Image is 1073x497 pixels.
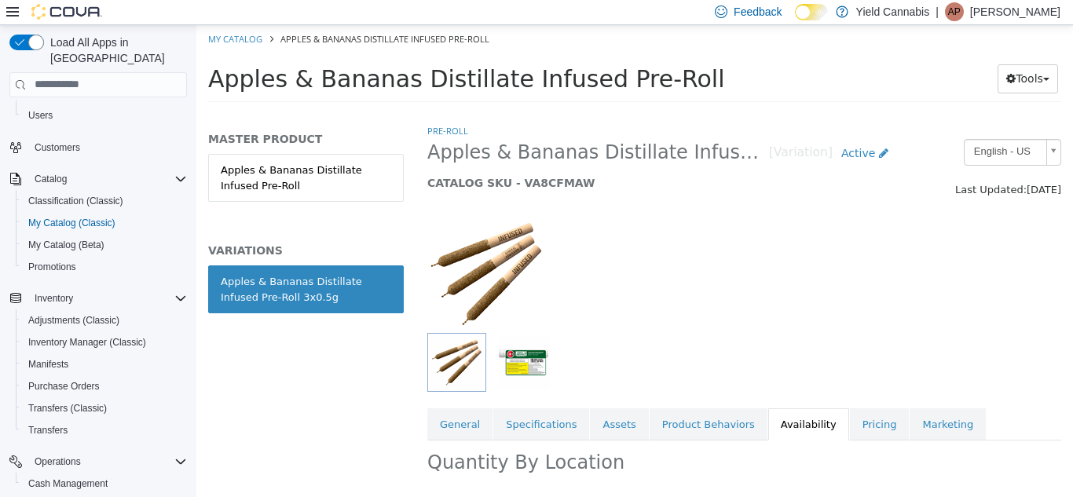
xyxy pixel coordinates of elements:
button: Inventory Manager (Classic) [16,331,193,353]
div: Apples & Bananas Distillate Infused Pre-Roll 3x0.5g [24,249,195,280]
a: Transfers (Classic) [22,399,113,418]
span: Inventory [35,292,73,305]
button: Catalog [3,168,193,190]
img: 150 [231,190,349,308]
a: Availability [572,383,653,416]
span: Transfers [28,424,68,437]
span: Inventory Manager (Classic) [22,333,187,352]
input: Dark Mode [795,4,828,20]
a: Manifests [22,355,75,374]
a: Customers [28,138,86,157]
span: Inventory [28,289,187,308]
a: Product Behaviors [453,383,571,416]
span: Operations [35,455,81,468]
button: Transfers (Classic) [16,397,193,419]
h5: VARIATIONS [12,218,207,232]
a: Inventory Manager (Classic) [22,333,152,352]
a: Pre-Roll [231,100,272,111]
a: Specifications [297,383,393,416]
button: Cash Management [16,473,193,495]
h5: CATALOG SKU - VA8CFMAW [231,151,701,165]
span: Apples & Bananas Distillate Infused Pre-Roll [12,40,529,68]
span: Users [28,109,53,122]
a: My Catalog [12,8,66,20]
span: Promotions [28,261,76,273]
button: Classification (Classic) [16,190,193,212]
button: Operations [3,451,193,473]
span: Manifests [28,358,68,371]
span: Inventory Manager (Classic) [28,336,146,349]
a: Promotions [22,258,82,276]
span: Cash Management [22,474,187,493]
span: My Catalog (Classic) [28,217,115,229]
a: General [231,383,296,416]
span: English - US [768,115,844,139]
button: Customers [3,136,193,159]
button: Operations [28,452,87,471]
a: Cash Management [22,474,114,493]
span: Purchase Orders [22,377,187,396]
a: Marketing [713,383,789,416]
p: [PERSON_NAME] [970,2,1060,21]
h5: MASTER PRODUCT [12,107,207,121]
span: Classification (Classic) [22,192,187,210]
span: Load All Apps in [GEOGRAPHIC_DATA] [44,35,187,66]
span: Apples & Bananas Distillate Infused Pre-Roll [84,8,293,20]
button: Transfers [16,419,193,441]
span: AP [948,2,961,21]
button: Adjustments (Classic) [16,309,193,331]
img: Cova [31,4,102,20]
span: Purchase Orders [28,380,100,393]
span: Promotions [22,258,187,276]
span: Catalog [35,173,67,185]
a: Assets [394,383,452,416]
button: My Catalog (Classic) [16,212,193,234]
h2: Quantity By Location [231,426,428,450]
span: Feedback [734,4,782,20]
span: Active [645,122,679,134]
div: Alex Pak [945,2,964,21]
span: Manifests [22,355,187,374]
span: Apples & Bananas Distillate Infused Pre-Roll 3x0.5g [231,115,573,140]
span: [DATE] [830,159,865,170]
button: Manifests [16,353,193,375]
span: Customers [35,141,80,154]
a: Adjustments (Classic) [22,311,126,330]
a: Pricing [654,383,713,416]
a: English - US [767,114,865,141]
span: Transfers (Classic) [28,402,107,415]
a: Purchase Orders [22,377,106,396]
a: My Catalog (Classic) [22,214,122,232]
button: My Catalog (Beta) [16,234,193,256]
span: Users [22,106,187,125]
span: Operations [28,452,187,471]
a: Transfers [22,421,74,440]
a: My Catalog (Beta) [22,236,111,254]
span: Adjustments (Classic) [28,314,119,327]
button: Catalog [28,170,73,188]
span: Classification (Classic) [28,195,123,207]
span: Last Updated: [759,159,830,170]
button: Inventory [3,287,193,309]
p: Yield Cannabis [856,2,930,21]
span: My Catalog (Classic) [22,214,187,232]
a: Classification (Classic) [22,192,130,210]
span: Transfers (Classic) [22,399,187,418]
button: Inventory [28,289,79,308]
a: Apples & Bananas Distillate Infused Pre-Roll [12,129,207,177]
span: My Catalog (Beta) [22,236,187,254]
span: Customers [28,137,187,157]
span: Dark Mode [795,20,796,21]
span: Adjustments (Classic) [22,311,187,330]
a: Users [22,106,59,125]
span: Catalog [28,170,187,188]
button: Promotions [16,256,193,278]
button: Users [16,104,193,126]
span: Cash Management [28,477,108,490]
button: Purchase Orders [16,375,193,397]
span: Transfers [22,421,187,440]
button: Tools [801,39,862,68]
p: | [936,2,939,21]
span: My Catalog (Beta) [28,239,104,251]
small: [Variation] [573,122,636,134]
